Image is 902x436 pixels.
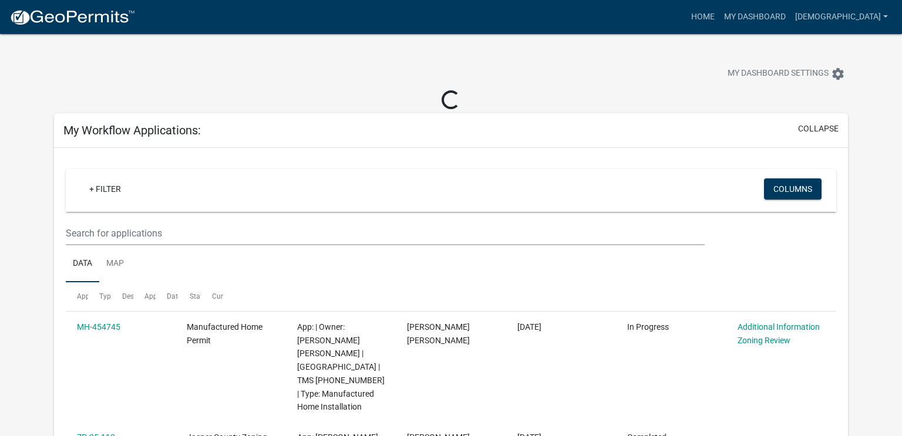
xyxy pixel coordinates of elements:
[99,292,115,300] span: Type
[764,178,822,200] button: Columns
[686,6,719,28] a: Home
[66,221,705,245] input: Search for applications
[66,282,88,310] datatable-header-cell: Application Number
[719,6,790,28] a: My Dashboard
[407,322,470,345] span: Jesus Avila Aguilar
[517,322,541,332] span: 07/24/2025
[201,282,223,310] datatable-header-cell: Current Activity
[156,282,178,310] datatable-header-cell: Date Created
[798,123,839,135] button: collapse
[66,245,99,283] a: Data
[831,67,845,81] i: settings
[790,6,893,28] a: [DEMOGRAPHIC_DATA]
[77,322,120,332] a: MH-454745
[80,178,130,200] a: + Filter
[728,67,829,81] span: My Dashboard Settings
[122,292,158,300] span: Description
[187,322,262,345] span: Manufactured Home Permit
[167,292,208,300] span: Date Created
[212,292,261,300] span: Current Activity
[133,282,156,310] datatable-header-cell: Applicant
[88,282,110,310] datatable-header-cell: Type
[179,282,201,310] datatable-header-cell: Status
[111,282,133,310] datatable-header-cell: Description
[190,292,210,300] span: Status
[718,62,854,85] button: My Dashboard Settingssettings
[77,292,141,300] span: Application Number
[144,292,175,300] span: Applicant
[99,245,131,283] a: Map
[63,123,201,137] h5: My Workflow Applications:
[627,322,669,332] span: In Progress
[738,322,820,345] a: Additional Information Zoning Review
[297,322,385,412] span: App: | Owner: AGUILAR JESUS AVILA | 1150 PRESCHOOL RD | TMS 046-00-05-140 | Type: Manufactured Ho...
